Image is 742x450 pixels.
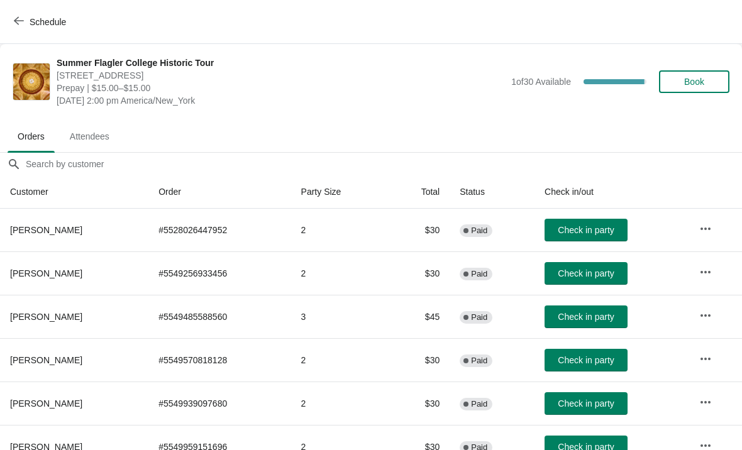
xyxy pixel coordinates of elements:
button: Book [659,70,729,93]
th: Order [148,175,291,209]
span: Check in party [558,312,614,322]
span: [PERSON_NAME] [10,268,82,278]
button: Check in party [545,262,628,285]
td: $30 [387,209,450,251]
button: Check in party [545,392,628,415]
span: [STREET_ADDRESS] [57,69,505,82]
input: Search by customer [25,153,742,175]
td: $30 [387,338,450,381]
span: Check in party [558,355,614,365]
span: Check in party [558,398,614,409]
th: Status [450,175,534,209]
span: Summer Flagler College Historic Tour [57,57,505,69]
td: # 5549256933456 [148,251,291,295]
button: Check in party [545,305,628,328]
span: Book [684,77,704,87]
th: Party Size [291,175,388,209]
span: [DATE] 2:00 pm America/New_York [57,94,505,107]
span: Schedule [30,17,66,27]
span: Paid [471,269,487,279]
img: Summer Flagler College Historic Tour [13,63,50,100]
td: 3 [291,295,388,338]
span: [PERSON_NAME] [10,398,82,409]
td: # 5549939097680 [148,381,291,425]
td: 2 [291,381,388,425]
td: # 5528026447952 [148,209,291,251]
span: [PERSON_NAME] [10,312,82,322]
td: # 5549485588560 [148,295,291,338]
span: 1 of 30 Available [511,77,571,87]
span: [PERSON_NAME] [10,355,82,365]
button: Check in party [545,349,628,371]
span: [PERSON_NAME] [10,225,82,235]
button: Schedule [6,11,76,33]
td: # 5549570818128 [148,338,291,381]
span: Paid [471,399,487,409]
span: Attendees [60,125,119,148]
span: Paid [471,312,487,322]
span: Prepay | $15.00–$15.00 [57,82,505,94]
span: Check in party [558,268,614,278]
span: Check in party [558,225,614,235]
th: Check in/out [534,175,689,209]
span: Orders [8,125,55,148]
td: 2 [291,209,388,251]
td: $45 [387,295,450,338]
button: Check in party [545,219,628,241]
td: $30 [387,251,450,295]
span: Paid [471,356,487,366]
span: Paid [471,226,487,236]
td: 2 [291,251,388,295]
td: 2 [291,338,388,381]
td: $30 [387,381,450,425]
th: Total [387,175,450,209]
